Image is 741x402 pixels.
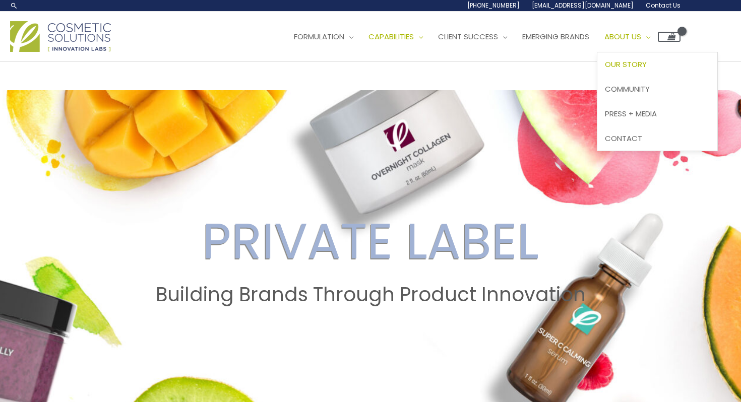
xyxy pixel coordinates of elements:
span: Press + Media [605,108,657,119]
span: [EMAIL_ADDRESS][DOMAIN_NAME] [532,1,634,10]
a: Contact [597,126,717,151]
span: Capabilities [368,31,414,42]
a: Capabilities [361,22,430,52]
nav: Site Navigation [279,22,681,52]
span: [PHONE_NUMBER] [467,1,520,10]
h2: PRIVATE LABEL [10,212,731,271]
span: About Us [604,31,641,42]
span: Formulation [294,31,344,42]
span: Contact Us [646,1,681,10]
a: Community [597,77,717,102]
a: Our Story [597,52,717,77]
a: View Shopping Cart, empty [658,32,681,42]
a: About Us [597,22,658,52]
span: Community [605,84,650,94]
img: Cosmetic Solutions Logo [10,21,111,52]
span: Contact [605,133,642,144]
span: Emerging Brands [522,31,589,42]
a: Formulation [286,22,361,52]
span: Client Success [438,31,498,42]
h2: Building Brands Through Product Innovation [10,283,731,306]
span: Our Story [605,59,647,70]
a: Press + Media [597,101,717,126]
a: Search icon link [10,2,18,10]
a: Emerging Brands [515,22,597,52]
a: Client Success [430,22,515,52]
